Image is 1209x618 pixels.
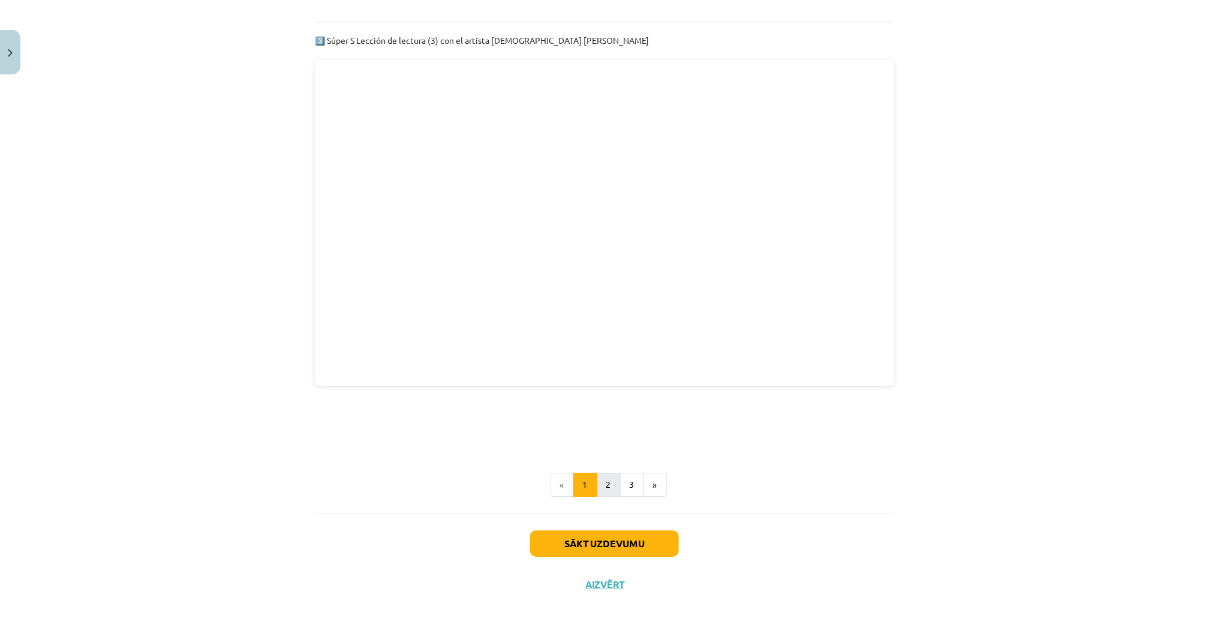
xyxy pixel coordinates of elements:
nav: Page navigation example [315,473,894,497]
button: 2 [597,473,621,497]
button: Aizvērt [582,578,627,590]
button: 1 [573,473,597,497]
button: Sākt uzdevumu [530,530,679,557]
p: 3️⃣ Súper S Lección de lectura (3) con el artista [DEMOGRAPHIC_DATA] [PERSON_NAME] [315,34,894,47]
iframe: To enrich screen reader interactions, please activate Accessibility in Grammarly extension settings [315,60,894,386]
button: » [643,473,667,497]
img: icon-close-lesson-0947bae3869378f0d4975bcd49f059093ad1ed9edebbc8119c70593378902aed.svg [8,49,13,57]
button: 3 [620,473,644,497]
